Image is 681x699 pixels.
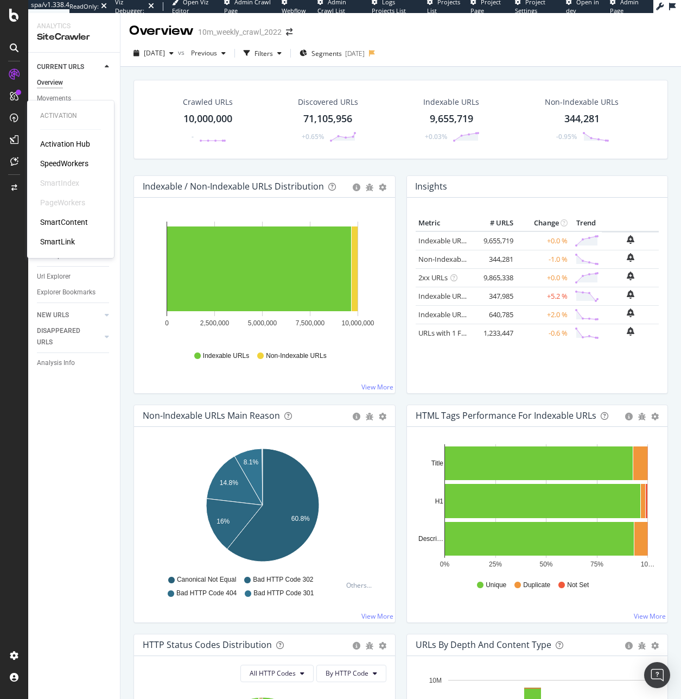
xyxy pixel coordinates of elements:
[627,327,634,336] div: bell-plus
[473,231,516,250] td: 9,655,719
[644,662,670,688] div: Open Intercom Messenger
[366,184,373,191] div: bug
[516,231,570,250] td: +0.0 %
[440,561,449,568] text: 0%
[282,7,306,15] span: Webflow
[203,351,249,361] span: Indexable URLs
[416,410,596,421] div: HTML Tags Performance for Indexable URLs
[316,665,386,682] button: By HTTP Code
[418,273,448,282] a: 2xx URLs
[418,236,468,245] a: Indexable URLs
[564,112,600,126] div: 344,281
[298,97,358,108] div: Discovered URLs
[296,319,325,327] text: 7,500,000
[129,22,194,40] div: Overview
[651,413,659,420] div: gear
[311,49,342,58] span: Segments
[353,413,360,420] div: circle-info
[473,305,516,324] td: 640,785
[40,111,101,121] div: Activation
[423,97,479,108] div: Indexable URLs
[429,677,441,684] text: 10M
[545,97,619,108] div: Non-Indexable URLs
[37,287,112,298] a: Explorer Bookmarks
[416,444,655,570] div: A chart.
[253,589,314,598] span: Bad HTTP Code 301
[341,319,374,327] text: 10,000,000
[567,581,589,590] span: Not Set
[346,581,377,590] div: Others...
[37,61,101,73] a: CURRENT URLS
[178,48,187,57] span: vs
[625,413,633,420] div: circle-info
[353,642,360,650] div: circle-info
[143,444,382,570] svg: A chart.
[253,575,313,584] span: Bad HTTP Code 302
[590,561,603,568] text: 75%
[37,325,92,348] div: DISAPPEARED URLS
[248,319,277,327] text: 5,000,000
[379,642,386,650] div: gear
[37,31,111,43] div: SiteCrawler
[165,319,169,327] text: 0
[326,669,368,678] span: By HTTP Code
[40,236,75,247] div: SmartLink
[516,215,570,231] th: Change
[379,413,386,420] div: gear
[187,48,217,58] span: Previous
[556,132,577,141] div: -0.95%
[143,410,280,421] div: Non-Indexable URLs Main Reason
[627,235,634,244] div: bell-plus
[40,217,88,228] a: SmartContent
[143,181,324,192] div: Indexable / Non-Indexable URLs Distribution
[40,197,85,208] div: PageWorkers
[37,287,96,298] div: Explorer Bookmarks
[516,250,570,268] td: -1.0 %
[366,642,373,650] div: bug
[516,287,570,305] td: +5.2 %
[473,215,516,231] th: # URLS
[353,184,360,191] div: circle-info
[37,325,101,348] a: DISAPPEARED URLS
[473,268,516,287] td: 9,865,338
[516,324,570,342] td: -0.6 %
[286,28,292,36] div: arrow-right-arrow-left
[217,518,230,525] text: 16%
[416,639,551,650] div: URLs by Depth and Content Type
[361,612,393,621] a: View More
[37,357,75,369] div: Analysis Info
[431,459,443,467] text: Title
[627,272,634,280] div: bell-plus
[176,589,237,598] span: Bad HTTP Code 404
[435,498,443,505] text: H1
[361,382,393,392] a: View More
[129,45,178,62] button: [DATE]
[418,535,443,543] text: Descri…
[473,287,516,305] td: 347,985
[516,305,570,324] td: +2.0 %
[418,291,509,301] a: Indexable URLs with Bad H1
[250,669,296,678] span: All HTTP Codes
[220,479,238,487] text: 14.8%
[177,575,236,584] span: Canonical Not Equal
[37,271,112,282] a: Url Explorer
[345,49,365,58] div: [DATE]
[40,178,79,188] div: SmartIndex
[303,112,352,126] div: 71,105,956
[240,665,314,682] button: All HTTP Codes
[244,458,259,466] text: 8.1%
[143,215,382,341] svg: A chart.
[425,132,447,141] div: +0.03%
[430,112,473,126] div: 9,655,719
[37,93,112,104] a: Movements
[634,612,666,621] a: View More
[37,357,112,369] a: Analysis Info
[366,413,373,420] div: bug
[627,253,634,262] div: bell-plus
[254,49,273,58] div: Filters
[40,158,88,169] a: SpeedWorkers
